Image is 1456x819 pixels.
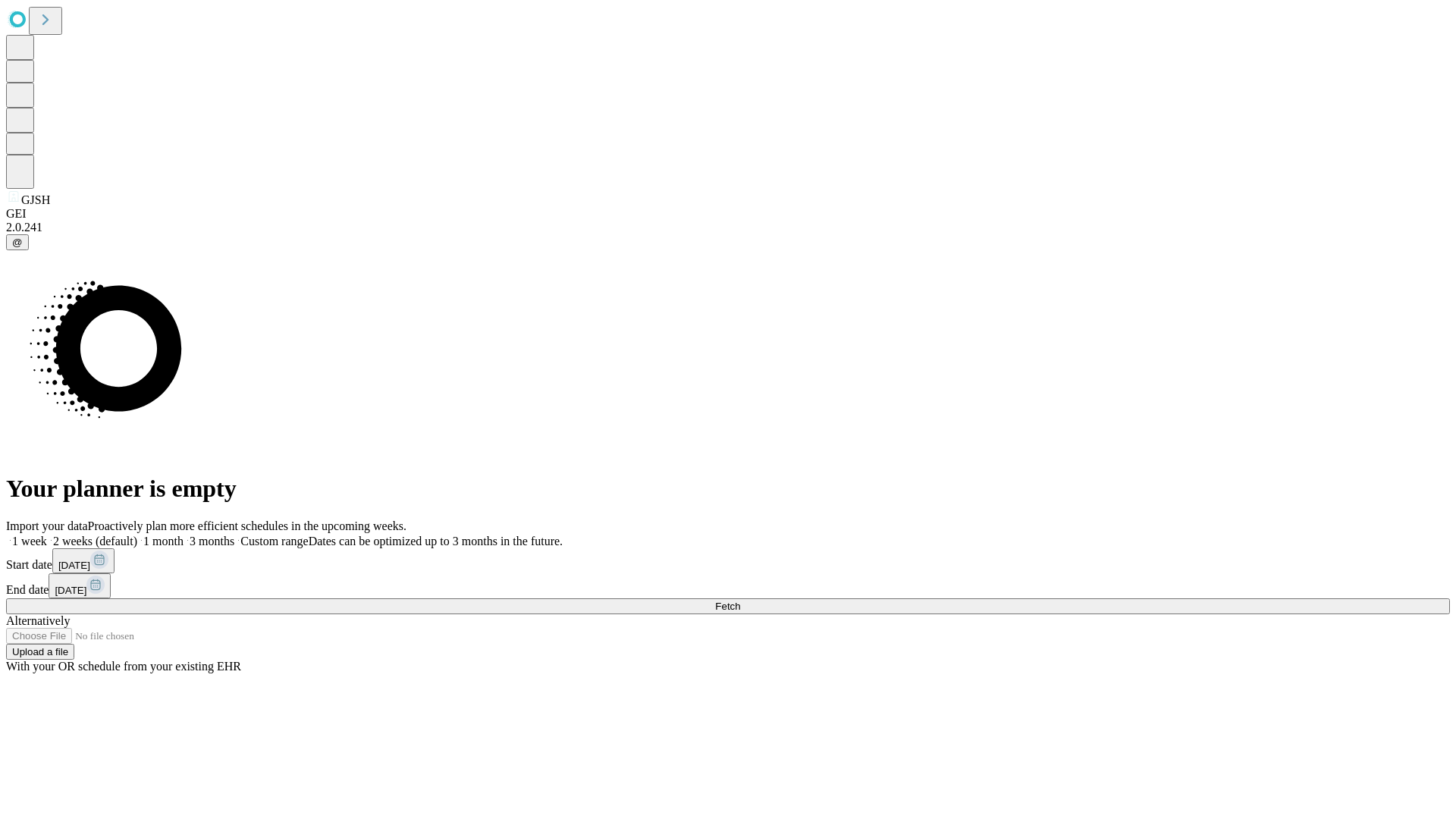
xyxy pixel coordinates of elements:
div: GEI [6,207,1450,221]
span: Dates can be optimized up to 3 months in the future. [309,535,563,548]
button: [DATE] [52,548,115,573]
div: 2.0.241 [6,221,1450,234]
span: GJSH [21,193,50,206]
span: Custom range [240,535,308,548]
div: End date [6,573,1450,598]
span: 3 months [190,535,234,548]
span: 1 week [12,535,47,548]
span: [DATE] [58,560,90,571]
span: 1 month [143,535,184,548]
h1: Your planner is empty [6,475,1450,503]
span: @ [12,237,23,248]
button: [DATE] [49,573,111,598]
button: Upload a file [6,644,74,660]
span: Fetch [715,601,740,612]
div: Start date [6,548,1450,573]
span: Import your data [6,519,88,532]
span: [DATE] [55,585,86,596]
span: Alternatively [6,614,70,627]
button: Fetch [6,598,1450,614]
span: With your OR schedule from your existing EHR [6,660,241,673]
button: @ [6,234,29,250]
span: 2 weeks (default) [53,535,137,548]
span: Proactively plan more efficient schedules in the upcoming weeks. [88,519,406,532]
